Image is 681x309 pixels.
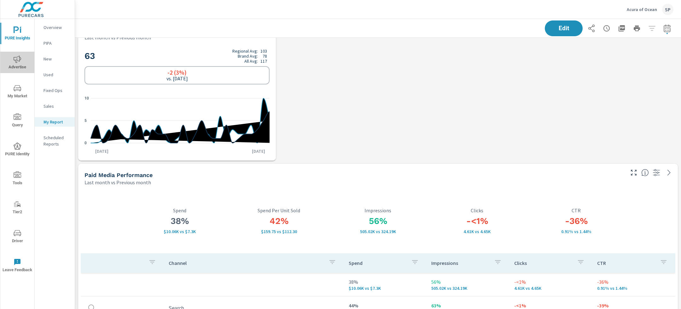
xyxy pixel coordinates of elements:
[35,70,75,79] div: Used
[514,278,587,286] p: -<1%
[260,49,267,54] p: 103
[84,140,87,145] text: 0
[84,179,151,186] p: Last month vs Previous month
[527,229,626,234] p: 0.91% vs 1.44%
[428,208,527,213] p: Clicks
[35,38,75,48] div: PIPA
[664,168,674,178] a: See more details in report
[431,260,489,266] p: Impressions
[2,113,32,129] span: Query
[84,49,270,64] h2: 63
[2,200,32,216] span: Tier2
[44,56,70,62] p: New
[35,23,75,32] div: Overview
[597,278,670,286] p: -36%
[44,119,70,125] p: My Report
[230,229,329,234] p: $159.75 vs $112.30
[2,26,32,42] span: PURE Insights
[44,87,70,94] p: Fixed Ops
[551,26,576,31] span: Edit
[263,54,267,59] p: 78
[527,216,626,226] h3: -36%
[329,216,428,226] h3: 56%
[631,22,643,35] button: Print Report
[167,69,187,76] h6: -2 (3%)
[35,117,75,127] div: My Report
[627,7,657,12] p: Acura of Ocean
[428,229,527,234] p: 4,613 vs 4,654
[44,103,70,109] p: Sales
[428,216,527,226] h3: -<1%
[514,260,572,266] p: Clicks
[91,148,113,154] p: [DATE]
[44,72,70,78] p: Used
[44,24,70,31] p: Overview
[44,40,70,46] p: PIPA
[2,258,32,274] span: Leave Feedback
[629,168,639,178] button: Make Fullscreen
[545,20,583,36] button: Edit
[2,171,32,187] span: Tools
[244,59,258,64] p: All Avg:
[130,229,229,234] p: $10,064 vs $7,300
[2,55,32,71] span: Advertise
[130,216,229,226] h3: 38%
[527,208,626,213] p: CTR
[431,286,504,291] p: 505,023 vs 324,193
[84,172,153,178] h5: Paid Media Performance
[641,169,649,176] span: Understand performance metrics over the selected time range.
[597,260,655,266] p: CTR
[230,216,329,226] h3: 42%
[35,133,75,149] div: Scheduled Reports
[349,286,422,291] p: $10,064 vs $7,300
[35,86,75,95] div: Fixed Ops
[2,229,32,245] span: Driver
[0,19,34,280] div: nav menu
[349,260,406,266] p: Spend
[2,142,32,158] span: PURE Identity
[260,59,267,64] p: 117
[230,208,329,213] p: Spend Per Unit Sold
[232,49,258,54] p: Regional Avg:
[238,54,258,59] p: Brand Avg:
[615,22,628,35] button: "Export Report to PDF"
[431,278,504,286] p: 56%
[2,84,32,100] span: My Market
[514,286,587,291] p: 4,613 vs 4,654
[662,4,673,15] div: SP
[247,148,270,154] p: [DATE]
[84,96,89,100] text: 10
[35,54,75,64] div: New
[44,134,70,147] p: Scheduled Reports
[349,278,422,286] p: 38%
[661,22,673,35] button: Select Date Range
[585,22,598,35] button: Share Report
[130,208,229,213] p: Spend
[329,229,428,234] p: 505,023 vs 324,193
[35,101,75,111] div: Sales
[84,118,87,123] text: 5
[169,260,323,266] p: Channel
[166,76,188,81] p: vs. [DATE]
[597,286,670,291] p: 0.91% vs 1.44%
[329,208,428,213] p: Impressions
